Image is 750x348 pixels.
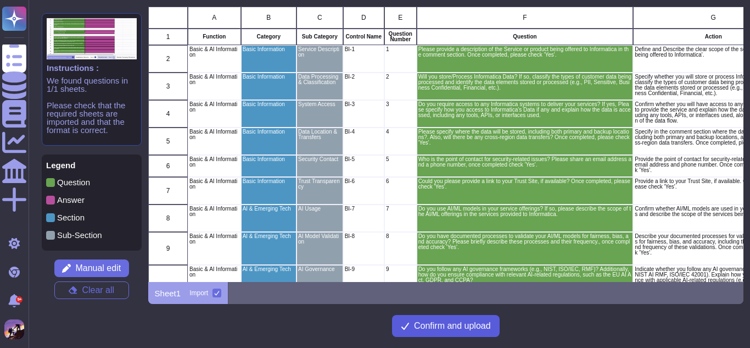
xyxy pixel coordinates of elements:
p: Basic Information [242,102,294,107]
button: Clear all [54,281,129,299]
button: user [2,317,32,341]
p: Basic Information [242,129,294,135]
p: Instructions : [47,64,137,72]
p: 9 [386,267,415,272]
p: Basic & AI Information [189,157,239,168]
p: Do you require access to any Informatica systems to deliver your services? If yes, Please specify... [418,102,631,118]
p: BI-2 [344,74,382,80]
span: Confirm and upload [414,322,491,330]
p: Category [242,34,294,40]
div: 5 [148,128,188,155]
button: Manual edit [54,259,129,277]
p: Question [57,178,90,186]
span: B [266,14,271,21]
p: Basic & AI Information [189,267,239,278]
p: 8 [386,234,415,239]
p: BI-9 [344,267,382,272]
p: Control Name [344,34,382,40]
p: Please specify where the data will be stored, including both primary and backup locations?. Also,... [418,129,631,146]
p: 7 [386,206,415,212]
p: Basic Information [242,157,294,162]
p: Will you store/Process Informatica Data? If so, classify the types of customer data being process... [418,74,631,91]
p: AI Usage [298,206,342,212]
p: Data Processing & Classification [298,74,342,85]
p: Basic & AI Information [189,206,239,217]
span: Clear all [82,286,114,295]
button: Confirm and upload [392,315,500,337]
p: AI Model Validation [298,234,342,245]
div: Import [189,290,208,296]
div: 4 [148,100,188,128]
p: Could you please provide a link to your Trust Site, if available? Once completed, please check 'Y... [418,179,631,190]
p: Data Location & Transfers [298,129,342,140]
p: Section [57,213,85,222]
p: AI & Emerging Tech [242,206,294,212]
p: Basic & AI Information [189,179,239,190]
div: 7 [148,177,188,205]
div: 8 [148,205,188,232]
p: Sub-Section [57,231,102,239]
p: Function [189,34,239,40]
p: 6 [386,179,415,184]
div: 9+ [16,296,23,303]
span: A [212,14,216,21]
p: AI & Emerging Tech [242,234,294,239]
div: 9 [148,232,188,265]
p: BI-3 [344,102,382,107]
p: Basic Information [242,47,294,52]
p: Basic Information [242,179,294,184]
p: Service Description [298,47,342,58]
p: 1 [386,47,415,52]
p: Trust Transparency [298,179,342,190]
p: BI-1 [344,47,382,52]
p: Basic & AI Information [189,102,239,113]
p: Question Number [386,31,415,42]
p: 5 [386,157,415,162]
p: Basic & AI Information [189,129,239,140]
img: instruction [47,18,137,59]
div: grid [148,7,743,282]
p: Legend [46,161,137,169]
div: 6 [148,155,188,177]
span: G [710,14,715,21]
p: 3 [386,102,415,107]
p: We found questions in 1/1 sheets. Please check that the required sheets are imported and that the... [47,76,137,134]
div: 1 [148,29,188,45]
p: BI-6 [344,179,382,184]
p: BI-8 [344,234,382,239]
p: Who is the point of contact for security-related issues? Please share an email address and a phon... [418,157,631,168]
p: Answer [57,196,85,204]
p: Do you use AI/ML models in your service offerings? If so, please describe the scope of the AI/ML ... [418,206,631,217]
p: BI-7 [344,206,382,212]
p: BI-5 [344,157,382,162]
p: 2 [386,74,415,80]
p: Do you have documented processes to validate your AI/ML models for fairness, bias, and accuracy? ... [418,234,631,250]
p: Question [418,34,631,40]
p: Sub Category [298,34,342,40]
p: Sheet1 [155,289,181,297]
p: System Access [298,102,342,107]
span: D [361,14,366,21]
p: Please provide a description of the Service or product being offered to Informatica in the commen... [418,47,631,58]
p: AI & Emerging Tech [242,267,294,272]
img: user [4,319,24,339]
span: F [523,14,527,21]
span: E [398,14,402,21]
p: Basic Information [242,74,294,80]
div: 2 [148,45,188,73]
span: C [317,14,322,21]
p: AI Governance [298,267,342,272]
p: Security Contact [298,157,342,162]
p: Basic & AI Information [189,234,239,245]
p: Do you follow any AI governance frameworks (e.g., NIST, ISO/IEC, RMF)? Additionally, how do you e... [418,267,631,283]
p: BI-4 [344,129,382,135]
p: 4 [386,129,415,135]
div: 3 [148,73,188,100]
p: Basic & AI Information [189,47,239,58]
span: Manual edit [75,264,121,273]
div: 10 [148,265,188,314]
p: Basic & AI Information [189,74,239,85]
